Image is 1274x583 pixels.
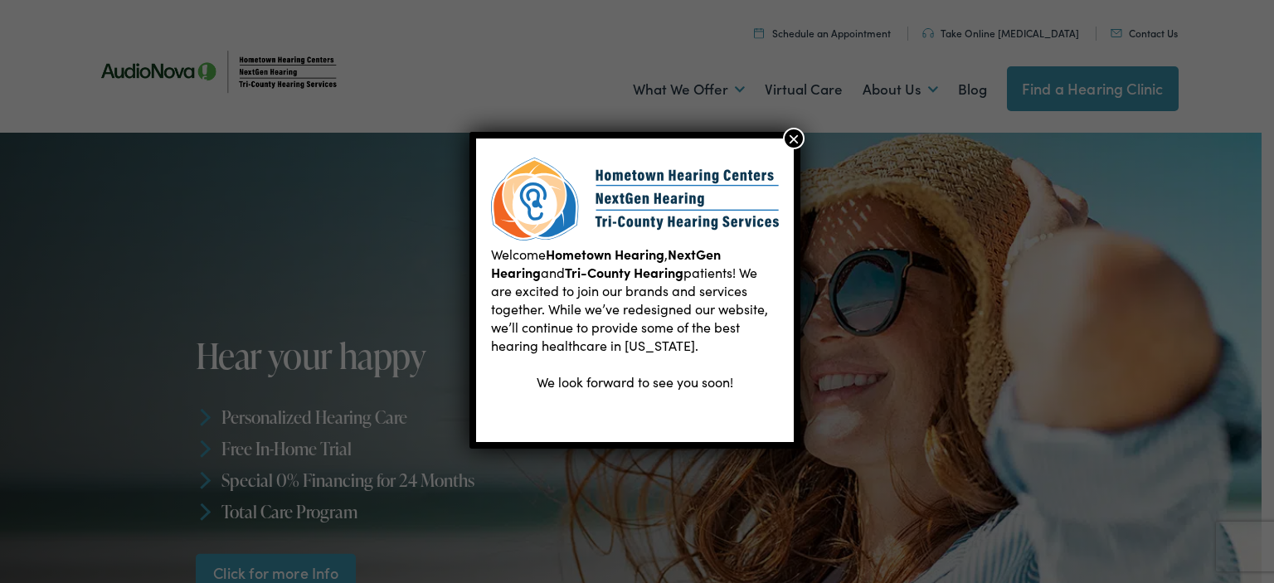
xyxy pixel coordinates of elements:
button: Close [783,128,805,149]
b: NextGen Hearing [491,245,721,281]
b: Tri-County Hearing [565,263,683,281]
b: Hometown Hearing [546,245,664,263]
span: Welcome , and patients! We are excited to join our brands and services together. While we’ve rede... [491,245,768,354]
span: We look forward to see you soon! [537,372,733,391]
